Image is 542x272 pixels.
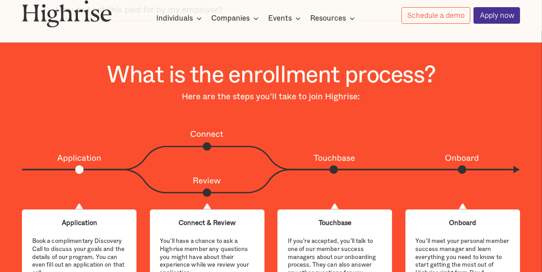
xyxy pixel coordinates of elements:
div: Companies [211,13,261,24]
a: Schedule a demo [401,7,470,24]
div: Onboard [415,219,510,227]
div: Companies [211,13,250,24]
div: Individuals [156,13,193,24]
h1: What is the enrollment process? [107,63,435,89]
div: Individuals [156,13,205,24]
div: Events [268,13,292,24]
div: Events [268,13,303,24]
div: Touchbase [288,219,382,227]
a: Apply now [474,7,520,24]
div: Connect & Review [160,219,254,227]
div: Resources [310,13,358,24]
div: Resources [310,13,346,24]
div: Here are the steps you’ll take to join Highrise: [109,92,432,102]
div: Application [32,219,127,227]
